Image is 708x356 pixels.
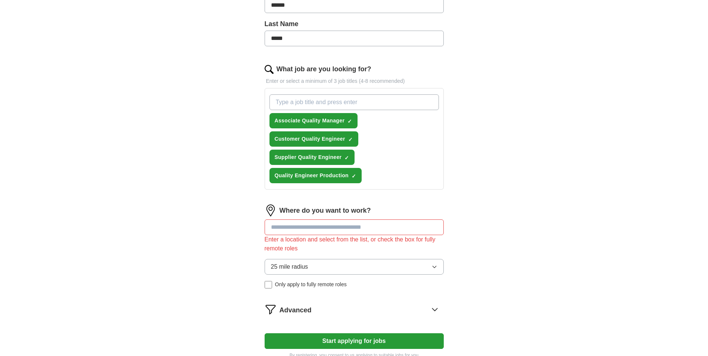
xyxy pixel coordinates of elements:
span: Quality Engineer Production [275,172,349,179]
img: search.png [265,65,274,74]
span: Only apply to fully remote roles [275,281,347,288]
button: 25 mile radius [265,259,444,275]
button: Quality Engineer Production✓ [269,168,362,183]
span: Customer Quality Engineer [275,135,345,143]
input: Type a job title and press enter [269,94,439,110]
span: Associate Quality Manager [275,117,345,125]
span: ✓ [347,118,352,124]
label: Last Name [265,19,444,29]
p: Enter or select a minimum of 3 job titles (4-8 recommended) [265,77,444,85]
div: Enter a location and select from the list, or check the box for fully remote roles [265,235,444,253]
span: Supplier Quality Engineer [275,153,342,161]
img: location.png [265,204,277,216]
span: ✓ [348,137,353,143]
button: Associate Quality Manager✓ [269,113,358,128]
label: Where do you want to work? [280,206,371,216]
button: Supplier Quality Engineer✓ [269,150,355,165]
input: Only apply to fully remote roles [265,281,272,288]
button: Customer Quality Engineer✓ [269,131,358,147]
button: Start applying for jobs [265,333,444,349]
span: 25 mile radius [271,262,308,271]
img: filter [265,303,277,315]
span: ✓ [352,173,356,179]
span: ✓ [344,155,349,161]
label: What job are you looking for? [277,64,371,74]
span: Advanced [280,305,312,315]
